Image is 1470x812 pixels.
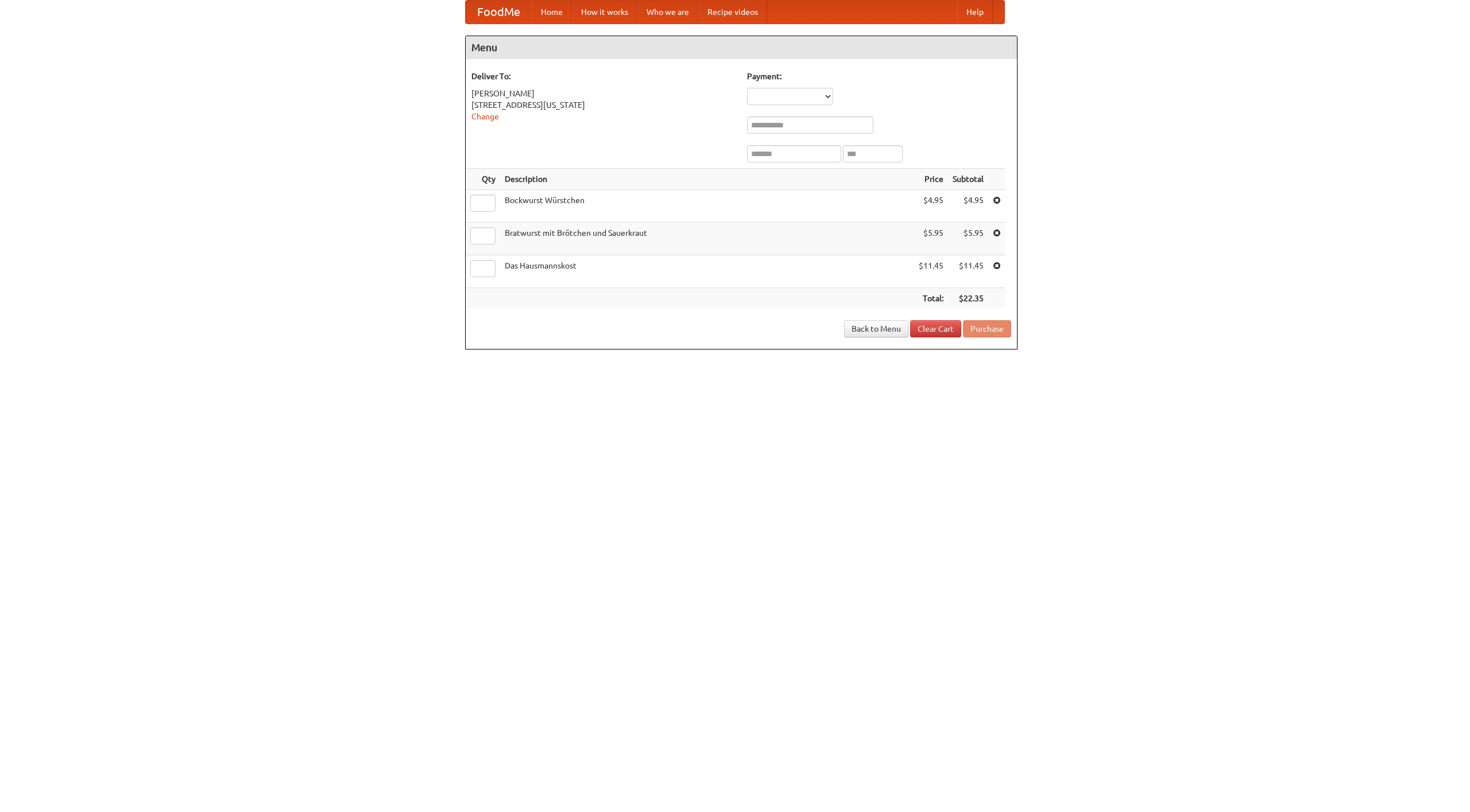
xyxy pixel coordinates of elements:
[471,71,736,82] h5: Deliver To:
[572,1,637,24] a: How it works
[637,1,698,24] a: Who we are
[471,112,499,121] a: Change
[532,1,572,24] a: Home
[963,320,1011,337] button: Purchase
[957,1,993,24] a: Help
[500,190,914,223] td: Bockwurst Würstchen
[948,169,988,190] th: Subtotal
[914,223,948,255] td: $5.95
[948,223,988,255] td: $5.95
[914,255,948,288] td: $11.45
[698,1,767,24] a: Recipe videos
[500,169,914,190] th: Description
[844,320,908,337] a: Back to Menu
[948,255,988,288] td: $11.45
[910,320,961,337] a: Clear Cart
[500,255,914,288] td: Das Hausmannskost
[466,169,500,190] th: Qty
[471,88,736,99] div: [PERSON_NAME]
[466,1,532,24] a: FoodMe
[747,71,1011,82] h5: Payment:
[914,288,948,309] th: Total:
[948,288,988,309] th: $22.35
[466,36,1017,59] h4: Menu
[948,190,988,223] td: $4.95
[471,99,736,111] div: [STREET_ADDRESS][US_STATE]
[914,190,948,223] td: $4.95
[914,169,948,190] th: Price
[500,223,914,255] td: Bratwurst mit Brötchen und Sauerkraut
